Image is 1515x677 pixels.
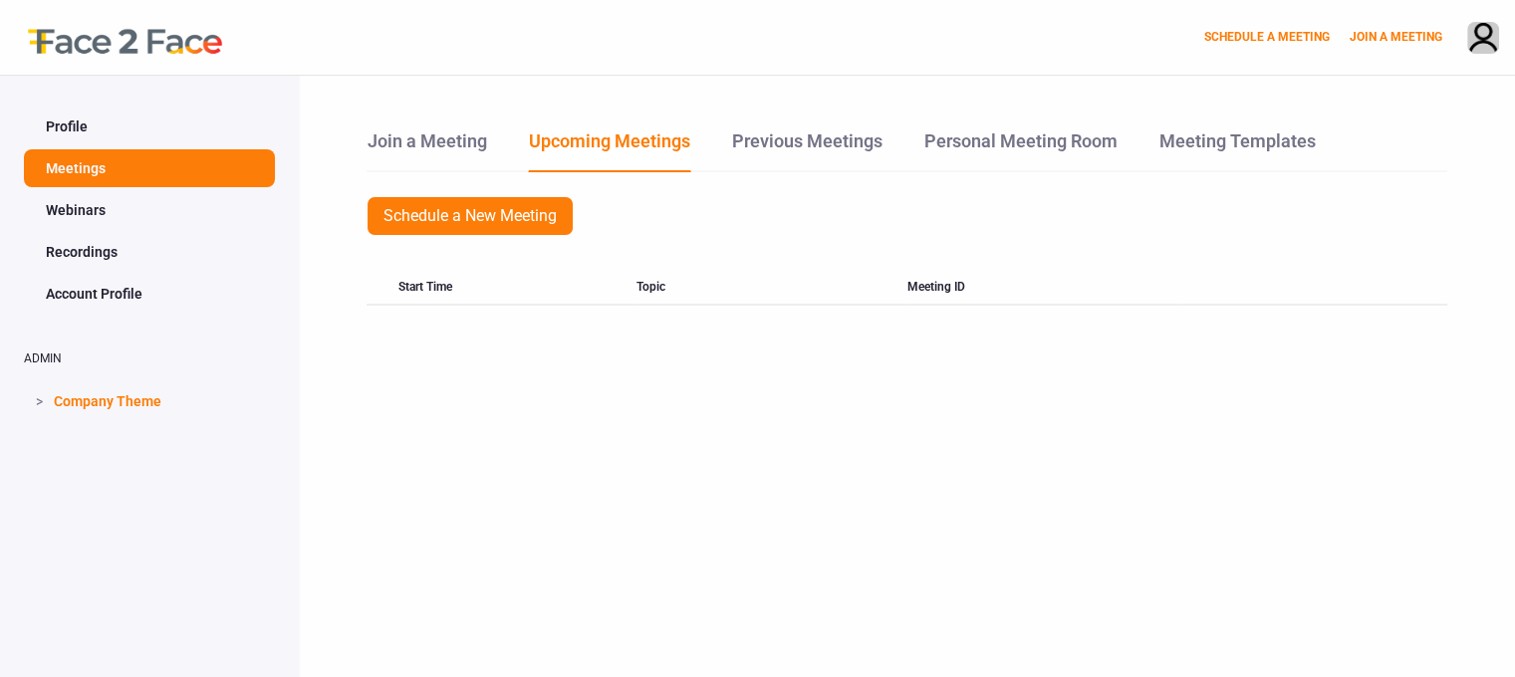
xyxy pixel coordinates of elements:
[907,270,1177,306] div: Meeting ID
[24,108,275,145] a: Profile
[24,352,275,365] h2: ADMIN
[923,127,1119,170] a: Personal Meeting Room
[636,270,906,306] div: Topic
[367,127,488,170] a: Join a Meeting
[36,391,43,411] span: >
[367,270,636,306] div: Start Time
[24,191,275,229] a: Webinars
[731,127,884,170] a: Previous Meetings
[367,196,574,236] a: Schedule a New Meeting
[1204,30,1330,44] a: SCHEDULE A MEETING
[24,275,275,313] a: Account Profile
[24,149,275,187] a: Meetings
[528,127,691,172] a: Upcoming Meetings
[1158,127,1317,170] a: Meeting Templates
[54,380,161,418] span: Company Theme
[1468,23,1498,56] img: avatar.710606db.png
[24,233,275,271] a: Recordings
[1350,30,1442,44] a: JOIN A MEETING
